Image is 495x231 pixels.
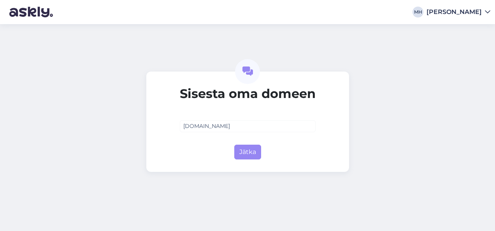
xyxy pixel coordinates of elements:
[180,120,316,132] input: www.example.com
[427,9,490,15] a: [PERSON_NAME]
[234,145,261,159] button: Jätka
[180,86,316,101] h2: Sisesta oma domeen
[427,9,482,15] div: [PERSON_NAME]
[412,7,423,17] div: MH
